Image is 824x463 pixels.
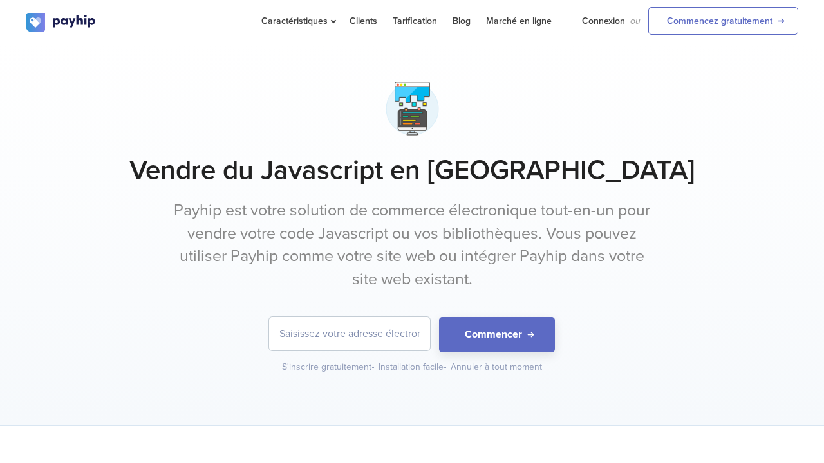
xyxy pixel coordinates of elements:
span: • [444,361,447,372]
div: Annuler à tout moment [451,361,542,374]
button: Commencer [439,317,555,352]
div: S'inscrire gratuitement [282,361,376,374]
a: Commencez gratuitement [648,7,798,35]
img: app-coding-fqfu0c0hj7f8nwbed0lqr.png [380,77,445,141]
span: Caractéristiques [261,15,334,26]
span: • [371,361,375,372]
h1: Vendre du Javascript en [GEOGRAPHIC_DATA] [26,154,798,186]
input: Saisissez votre adresse électronique [269,317,430,350]
p: Payhip est votre solution de commerce électronique tout-en-un pour vendre votre code Javascript o... [171,199,653,291]
img: logo.svg [26,13,97,32]
div: Installation facile [379,361,448,374]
